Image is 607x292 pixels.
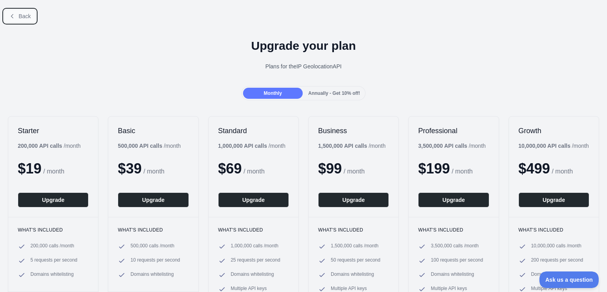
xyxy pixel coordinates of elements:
[318,126,389,136] h2: Business
[518,142,589,150] div: / month
[318,143,367,149] b: 1,500,000 API calls
[418,160,450,177] span: $ 199
[218,143,267,149] b: 1,000,000 API calls
[518,143,571,149] b: 10,000,000 API calls
[218,160,242,177] span: $ 69
[218,142,286,150] div: / month
[518,126,589,136] h2: Growth
[518,160,550,177] span: $ 499
[218,126,289,136] h2: Standard
[418,126,489,136] h2: Professional
[539,271,599,288] iframe: Toggle Customer Support
[418,143,467,149] b: 3,500,000 API calls
[418,142,486,150] div: / month
[318,160,342,177] span: $ 99
[318,142,386,150] div: / month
